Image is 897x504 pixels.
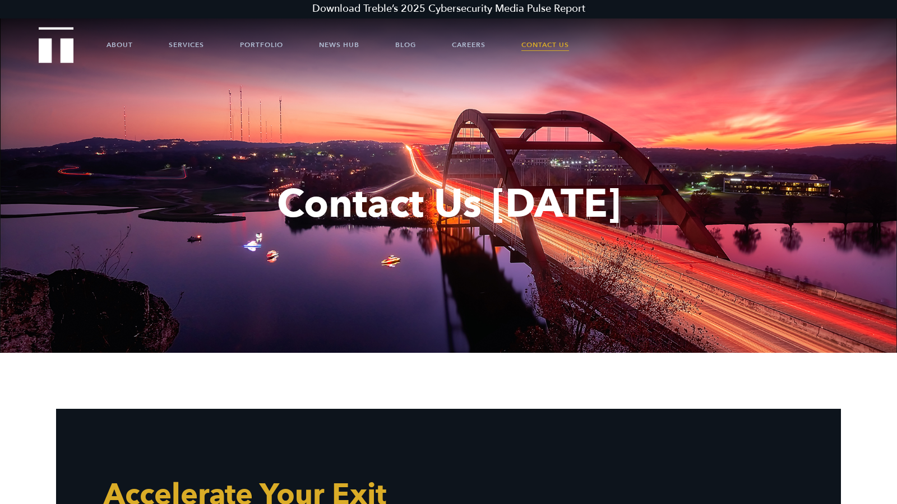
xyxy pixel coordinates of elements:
a: Contact Us [521,28,569,62]
img: Treble logo [39,27,74,63]
h1: Contact Us [DATE] [8,178,889,231]
a: Treble Homepage [39,28,73,62]
a: News Hub [319,28,359,62]
a: Blog [395,28,416,62]
a: Portfolio [240,28,283,62]
a: Careers [452,28,486,62]
a: Services [169,28,204,62]
a: About [107,28,133,62]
